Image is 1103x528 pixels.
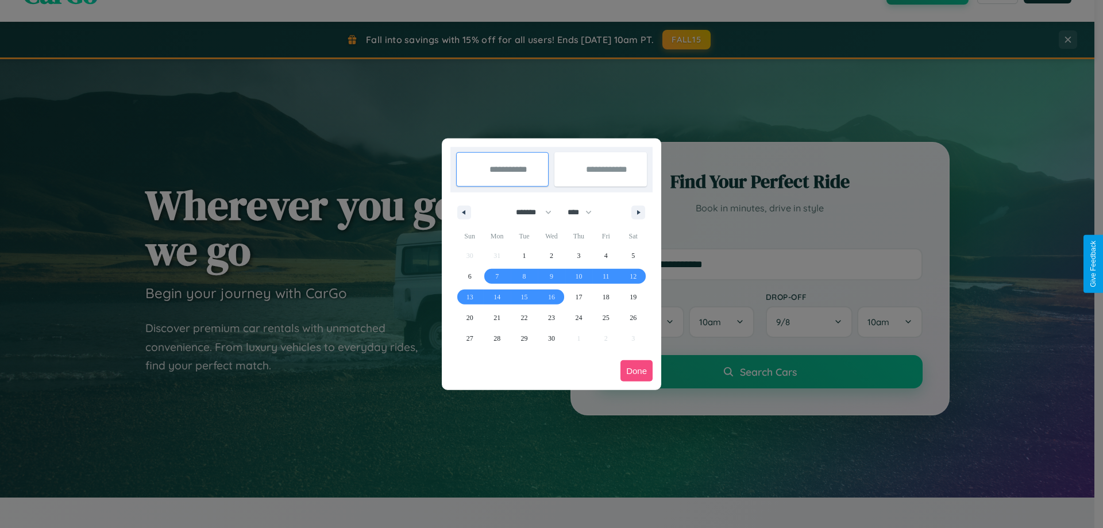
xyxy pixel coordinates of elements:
button: 1 [511,245,538,266]
span: 7 [495,266,499,287]
span: 1 [523,245,526,266]
span: 21 [493,307,500,328]
span: 18 [603,287,610,307]
button: 27 [456,328,483,349]
button: 23 [538,307,565,328]
button: 24 [565,307,592,328]
span: Fri [592,227,619,245]
button: 6 [456,266,483,287]
button: 30 [538,328,565,349]
button: 7 [483,266,510,287]
span: 14 [493,287,500,307]
span: Sun [456,227,483,245]
button: 18 [592,287,619,307]
span: 20 [466,307,473,328]
span: 10 [575,266,582,287]
button: 13 [456,287,483,307]
button: 5 [620,245,647,266]
span: 28 [493,328,500,349]
span: 13 [466,287,473,307]
span: 19 [630,287,637,307]
span: 3 [577,245,580,266]
button: 14 [483,287,510,307]
button: Done [620,360,653,381]
span: 5 [631,245,635,266]
button: 4 [592,245,619,266]
button: 3 [565,245,592,266]
span: 6 [468,266,472,287]
span: Thu [565,227,592,245]
button: 12 [620,266,647,287]
span: 8 [523,266,526,287]
div: Give Feedback [1089,241,1097,287]
button: 20 [456,307,483,328]
span: 4 [604,245,608,266]
button: 2 [538,245,565,266]
span: 9 [550,266,553,287]
span: 25 [603,307,610,328]
span: Sat [620,227,647,245]
span: 17 [575,287,582,307]
button: 9 [538,266,565,287]
span: Tue [511,227,538,245]
span: 26 [630,307,637,328]
button: 10 [565,266,592,287]
button: 16 [538,287,565,307]
button: 21 [483,307,510,328]
span: 30 [548,328,555,349]
span: 11 [603,266,610,287]
span: Wed [538,227,565,245]
span: 27 [466,328,473,349]
button: 29 [511,328,538,349]
button: 28 [483,328,510,349]
span: 22 [521,307,528,328]
button: 26 [620,307,647,328]
button: 15 [511,287,538,307]
button: 22 [511,307,538,328]
span: 12 [630,266,637,287]
button: 19 [620,287,647,307]
span: 24 [575,307,582,328]
span: 16 [548,287,555,307]
span: 29 [521,328,528,349]
button: 25 [592,307,619,328]
span: 2 [550,245,553,266]
span: 23 [548,307,555,328]
span: Mon [483,227,510,245]
button: 17 [565,287,592,307]
button: 8 [511,266,538,287]
button: 11 [592,266,619,287]
span: 15 [521,287,528,307]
